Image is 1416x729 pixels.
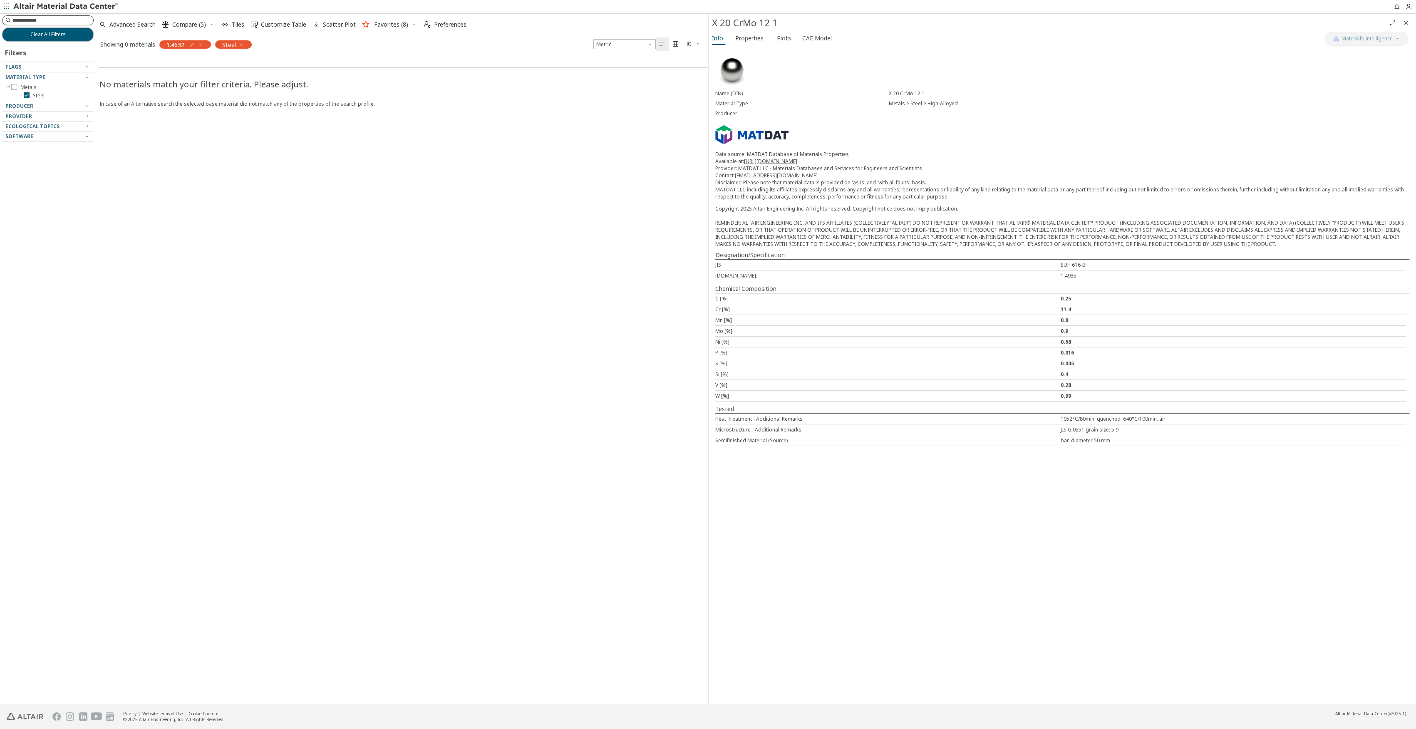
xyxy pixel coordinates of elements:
div: V [%] [715,382,1061,389]
i:  [251,21,258,28]
div: 1052°C/80min. quenched. 640°C/100min. air [1061,415,1406,422]
div: [DOMAIN_NAME]. [715,272,1061,279]
img: AI Copilot [1333,35,1339,42]
span: Customize Table [261,22,306,27]
div: (v2025.1) [1335,711,1406,717]
button: Close [1399,16,1413,30]
div: P [%] [715,349,1061,356]
div: 0.99 [1061,392,1406,399]
img: Logo - Provider [715,125,789,144]
div: © 2025 Altair Engineering, Inc. All Rights Reserved. [123,717,225,722]
span: Clear All Filters [30,31,66,38]
div: X 20 CrMo 12 1 [889,90,1409,97]
div: Microstructure - Additional Remarks [715,426,1061,433]
i:  [424,21,431,28]
span: Steel [222,41,236,48]
div: Mo [%] [715,327,1061,335]
div: 0.8 [1061,317,1406,324]
div: X 20 CrMo 12 1 [712,16,1386,30]
div: Metals > Steel > High-Alloyed [889,100,1409,107]
div: 1.4935 [1061,272,1406,279]
span: Metals [20,84,37,91]
div: JIS G 0551 grain size: 5.9 [1061,426,1406,433]
i:  [162,21,169,28]
span: Advanced Search [109,22,156,27]
button: Full Screen [1386,16,1399,30]
span: Software [5,133,33,140]
button: Flags [2,62,94,72]
span: Scatter Plot [323,22,356,27]
span: Tiles [232,22,244,27]
span: Ecological Topics [5,123,60,130]
button: Clear All Filters [2,27,94,42]
div: Showing 0 materials [100,40,155,48]
div: C [%] [715,295,1061,302]
span: Steel [33,92,45,99]
span: CAE Model [802,32,832,45]
a: Website Terms of Use [142,711,183,717]
img: Altair Material Data Center [13,2,119,11]
span: Properties [735,32,764,45]
div: 0.25 [1061,295,1406,302]
div: 0.4 [1061,371,1406,378]
i:  [672,41,679,47]
div: 0.68 [1061,338,1406,345]
button: Table View [656,37,669,51]
div: Name (DIN) [715,90,889,97]
img: Material Type Image [715,54,749,87]
button: Theme [682,37,704,51]
span: Flags [5,63,21,70]
span: Plots [777,32,791,45]
a: [URL][DOMAIN_NAME] [744,158,797,165]
div: 0.9 [1061,327,1406,335]
span: Materials Intelligence [1342,35,1393,42]
div: Tested [715,405,1410,413]
span: Altair Material Data Center [1335,711,1388,717]
span: Provider [5,113,32,120]
p: Data source: MATDAT Database of Materials Properties Available at: Provider: MATDAT LLC - Materia... [715,151,1410,200]
div: JIS [715,261,1061,268]
div: Ni [%] [715,338,1061,345]
div: 0.016 [1061,349,1406,356]
button: AI CopilotMaterials Intelligence [1324,32,1408,46]
div: Producer [715,110,889,117]
button: Software [2,131,94,141]
div: Designation/Specification [715,251,1410,259]
div: S [%] [715,360,1061,367]
div: Cr [%] [715,306,1061,313]
img: Altair Engineering [7,713,43,720]
div: Material Type [715,100,889,107]
span: 1.4632 [166,41,184,48]
div: W [%] [715,392,1061,399]
div: Si [%] [715,371,1061,378]
div: Filters [2,42,30,62]
span: Preferences [434,22,466,27]
div: 0.28 [1061,382,1406,389]
span: Info [712,32,723,45]
div: Heat Treatment - Additional Remarks [715,415,1061,422]
span: Compare (5) [172,22,206,27]
div: 11.4 [1061,306,1406,313]
button: Producer [2,101,94,111]
button: Material Type [2,72,94,82]
div: Unit System [593,39,656,49]
button: Provider [2,112,94,121]
i:  [686,41,692,47]
div: Chemical Composition [715,285,1410,293]
span: Producer [5,102,33,109]
div: Mn [%] [715,317,1061,324]
div: SUH 616-B [1061,261,1406,268]
button: Ecological Topics [2,121,94,131]
span: Favorites (8) [374,22,408,27]
i:  [659,41,666,47]
a: [EMAIL_ADDRESS][DOMAIN_NAME] [735,172,818,179]
div: 0.005 [1061,360,1406,367]
div: Semifinished Material (Source) [715,437,1061,444]
span: Metric [593,39,656,49]
a: Cookie Consent [188,711,219,717]
span: Material Type [5,74,45,81]
div: Copyright 2025 Altair Engineering Inc. All rights reserved. Copyright notice does not imply publi... [715,205,1410,248]
a: Privacy [123,711,136,717]
i: toogle group [5,84,11,91]
div: bar. diameter 50 mm [1061,437,1406,444]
